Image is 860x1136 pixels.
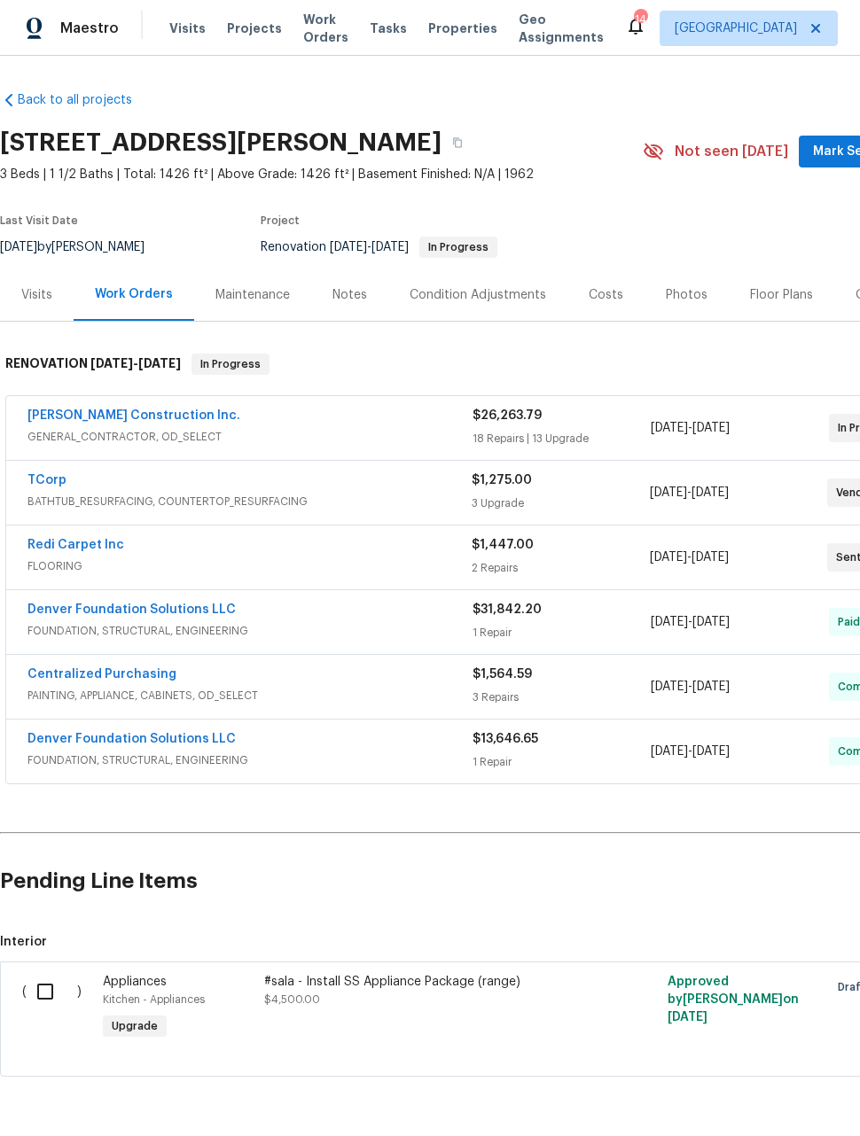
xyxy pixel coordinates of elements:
span: [DATE] [692,551,729,564]
div: 14 [634,11,646,28]
div: Photos [666,286,708,304]
div: 1 Repair [473,753,651,771]
span: In Progress [193,355,268,373]
a: Denver Foundation Solutions LLC [27,603,236,616]
span: [DATE] [692,422,730,434]
div: 3 Upgrade [472,494,649,512]
span: - [651,678,730,696]
span: [GEOGRAPHIC_DATA] [675,19,797,37]
span: - [650,484,729,502]
span: In Progress [421,242,496,253]
span: [DATE] [650,551,687,564]
span: [DATE] [330,241,367,253]
a: Centralized Purchasing [27,668,176,681]
h6: RENOVATION [5,354,181,375]
a: Denver Foundation Solutions LLC [27,733,236,745]
span: Upgrade [105,1017,165,1035]
span: Approved by [PERSON_NAME] on [668,976,799,1023]
span: [DATE] [651,745,688,758]
span: FOUNDATION, STRUCTURAL, ENGINEERING [27,751,473,769]
span: $1,275.00 [472,474,532,486]
a: [PERSON_NAME] Construction Inc. [27,409,240,422]
span: $26,263.79 [473,409,542,422]
div: 18 Repairs | 13 Upgrade [473,430,651,447]
span: Projects [227,19,282,37]
span: $1,564.59 [473,668,532,681]
span: $31,842.20 [473,603,542,616]
span: Work Orders [303,11,348,46]
div: Floor Plans [750,286,813,304]
div: 3 Repairs [473,689,651,706]
span: Properties [428,19,497,37]
span: [DATE] [371,241,409,253]
span: - [330,241,409,253]
span: FOUNDATION, STRUCTURAL, ENGINEERING [27,622,473,640]
div: #sala - Install SS Appliance Package (range) [264,973,576,991]
span: Visits [169,19,206,37]
span: [DATE] [651,422,688,434]
span: GENERAL_CONTRACTOR, OD_SELECT [27,428,473,446]
span: - [651,419,730,437]
span: FLOORING [27,557,472,575]
div: 1 Repair [473,624,651,642]
div: Work Orders [95,285,173,303]
span: Not seen [DATE] [675,143,788,160]
span: [DATE] [138,357,181,370]
span: [DATE] [651,681,688,693]
div: Maintenance [215,286,290,304]
button: Copy Address [442,127,473,159]
div: Visits [21,286,52,304]
span: [DATE] [692,486,729,499]
span: Appliances [103,976,167,988]
span: BATHTUB_RESURFACING, COUNTERTOP_RESURFACING [27,493,472,510]
span: Renovation [261,241,497,253]
span: [DATE] [692,616,730,628]
span: Tasks [370,22,407,35]
span: - [651,613,730,631]
span: [DATE] [650,486,687,499]
span: Maestro [60,19,119,37]
div: Condition Adjustments [410,286,546,304]
span: - [651,743,730,760]
div: ( ) [17,968,98,1049]
span: - [650,549,729,566]
span: [DATE] [692,681,730,693]
div: Notes [332,286,367,304]
div: Costs [589,286,623,304]
span: Kitchen - Appliances [103,994,205,1005]
span: $13,646.65 [473,733,538,745]
span: PAINTING, APPLIANCE, CABINETS, OD_SELECT [27,687,473,704]
span: [DATE] [692,745,730,758]
span: $4,500.00 [264,994,320,1005]
div: 2 Repairs [472,559,649,577]
span: - [90,357,181,370]
span: $1,447.00 [472,539,534,551]
span: Project [261,215,300,226]
span: [DATE] [651,616,688,628]
span: [DATE] [90,357,133,370]
a: TCorp [27,474,66,486]
span: Geo Assignments [519,11,604,46]
span: [DATE] [668,1011,708,1023]
a: Redi Carpet Inc [27,539,124,551]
